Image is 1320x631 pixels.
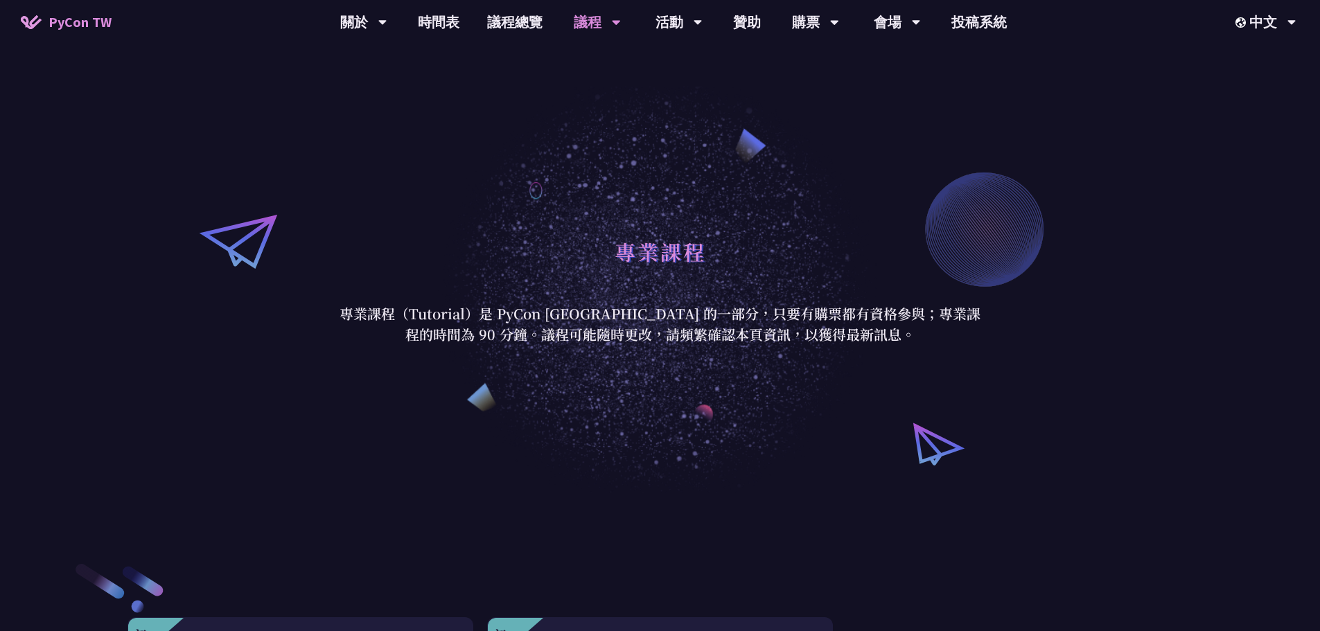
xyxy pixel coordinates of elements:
[615,231,706,272] h1: 專業課程
[21,15,42,29] img: Home icon of PyCon TW 2025
[1235,17,1249,28] img: Locale Icon
[49,12,112,33] span: PyCon TW
[338,303,983,345] p: 專業課程（Tutorial）是 PyCon [GEOGRAPHIC_DATA] 的一部分，只要有購票都有資格參與；專業課程的時間為 90 分鐘。議程可能隨時更改，請頻繁確認本頁資訊，以獲得最新訊息。
[7,5,125,39] a: PyCon TW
